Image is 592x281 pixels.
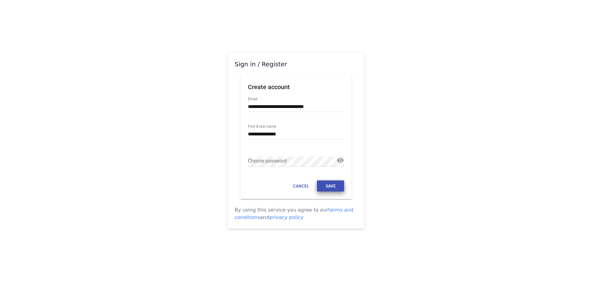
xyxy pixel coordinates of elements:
[269,214,303,220] a: privacy policy
[287,180,314,192] button: Cancel
[248,83,344,96] h1: Create account
[235,206,357,221] p: By using this service you agree to our and
[235,60,357,68] h3: Sign in / Register
[317,180,344,192] button: Save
